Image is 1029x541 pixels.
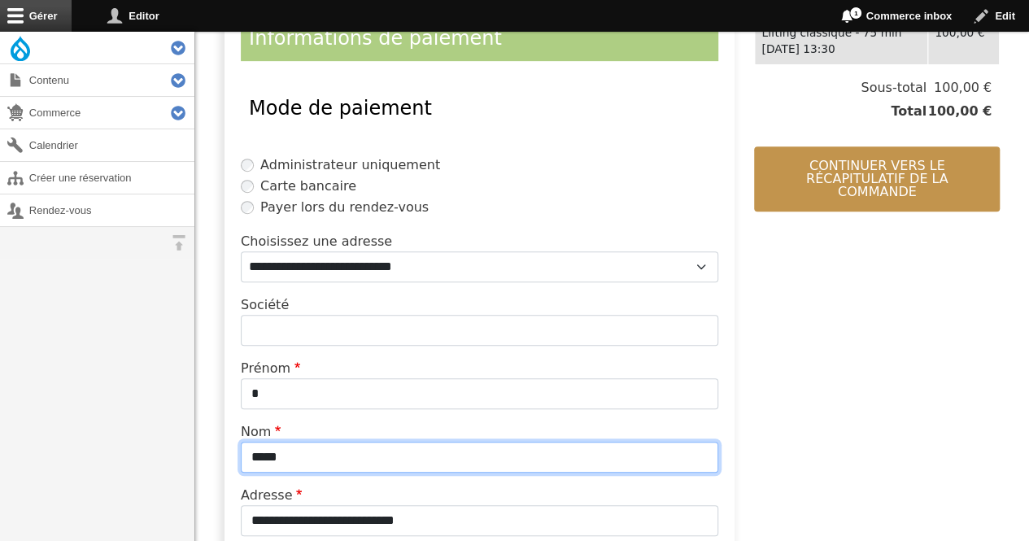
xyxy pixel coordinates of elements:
label: Administrateur uniquement [260,155,440,175]
time: [DATE] 13:30 [761,42,835,55]
label: Nom [241,422,285,442]
span: Mode de paiement [249,97,432,120]
label: Prénom [241,359,304,378]
span: Informations de paiement [249,27,502,50]
span: 100,00 € [927,102,992,121]
label: Choisissez une adresse [241,232,392,251]
span: 100,00 € [927,78,992,98]
td: 100,00 € [928,17,1000,64]
span: 1 [849,7,862,20]
button: Orientation horizontale [163,227,194,259]
div: Lifting classique - 75 min [761,24,921,41]
label: Société [241,295,289,315]
label: Adresse [241,486,306,505]
button: Continuer vers le récapitulatif de la commande [754,146,1000,212]
span: Sous-total [861,78,927,98]
span: Total [891,102,927,121]
label: Payer lors du rendez-vous [260,198,429,217]
label: Carte bancaire [260,177,356,196]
